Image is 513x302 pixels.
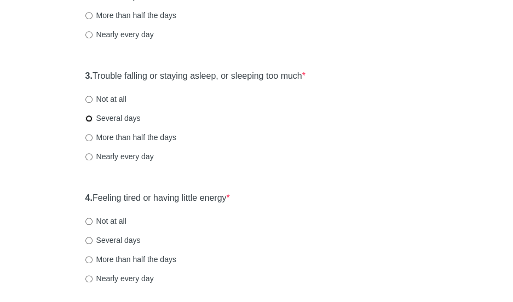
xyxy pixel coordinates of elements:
label: Nearly every day [85,273,154,284]
strong: 4. [85,193,93,202]
strong: 3. [85,71,93,80]
label: Nearly every day [85,151,154,162]
input: Not at all [85,218,93,225]
input: Several days [85,115,93,122]
input: Nearly every day [85,153,93,160]
label: Several days [85,113,141,124]
input: More than half the days [85,134,93,141]
label: More than half the days [85,132,176,143]
label: Not at all [85,216,126,226]
label: Several days [85,235,141,246]
input: Not at all [85,96,93,103]
label: More than half the days [85,10,176,21]
input: Several days [85,237,93,244]
input: More than half the days [85,12,93,19]
label: Nearly every day [85,29,154,40]
input: More than half the days [85,256,93,263]
label: Not at all [85,94,126,104]
input: Nearly every day [85,31,93,38]
label: Feeling tired or having little energy [85,192,230,205]
input: Nearly every day [85,275,93,282]
label: More than half the days [85,254,176,265]
label: Trouble falling or staying asleep, or sleeping too much [85,70,306,83]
